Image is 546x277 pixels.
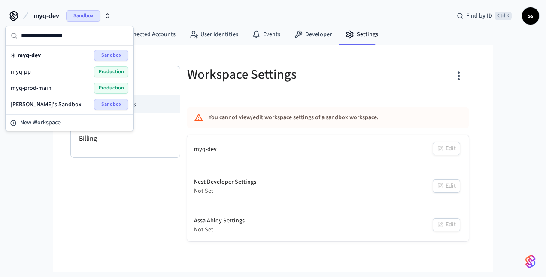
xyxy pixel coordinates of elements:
[66,10,100,22] span: Sandbox
[194,145,217,154] div: myq-dev
[6,116,133,130] button: New Workspace
[523,8,538,24] span: ss
[525,255,536,268] img: SeamLogoGradient.69752ec5.svg
[187,66,323,83] h5: Workspace Settings
[18,51,41,60] span: myq-dev
[71,130,180,147] li: Billing
[94,83,128,94] span: Production
[182,27,245,42] a: User Identities
[466,12,492,20] span: Find by ID
[6,46,133,114] div: Suggestions
[522,7,539,25] button: ss
[20,118,61,127] span: New Workspace
[105,27,182,42] a: Connected Accounts
[450,8,519,24] div: Find by IDCtrl K
[287,27,339,42] a: Developer
[94,50,128,61] span: Sandbox
[11,100,82,109] span: [PERSON_NAME]'s Sandbox
[194,178,256,187] div: Nest Developer Settings
[495,12,512,20] span: Ctrl K
[94,99,128,110] span: Sandbox
[339,27,385,42] a: Settings
[94,66,128,77] span: Production
[194,216,245,225] div: Assa Abloy Settings
[11,84,52,92] span: myq-prod-main
[209,110,423,126] div: You cannot view/edit workspace settings of a sandbox workspace.
[11,68,31,76] span: myq-pp
[245,27,287,42] a: Events
[194,225,245,234] div: Not Set
[194,187,256,196] div: Not Set
[33,11,59,21] span: myq-dev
